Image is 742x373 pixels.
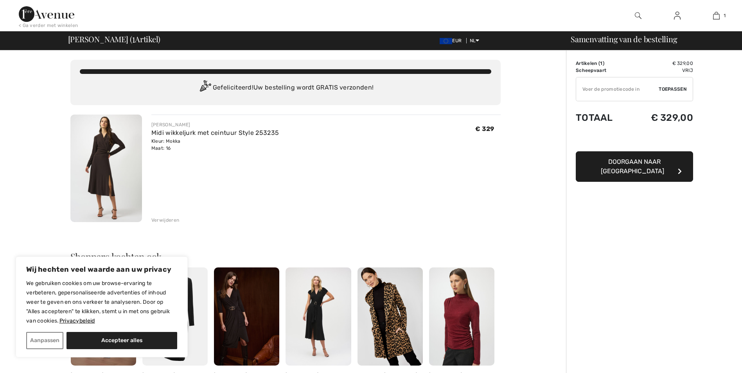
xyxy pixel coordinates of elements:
div: Wij hechten veel waarde aan uw privacy [16,256,188,357]
a: Midi wikkeljurk met ceintuur Style 253235 [151,129,279,136]
td: Totaal [576,104,631,131]
div: [PERSON_NAME] [151,121,279,128]
span: 1 [132,33,135,43]
img: Midi Wikkel Jurk Riem Stijl 223121 [214,267,279,366]
button: Aanpassen [26,332,63,349]
a: 1 [697,11,735,20]
font: Artikel) [135,34,160,44]
span: Toepassen [659,86,686,93]
div: Samenvatting van de bestelling [561,35,737,43]
img: Casual Midi Wikkeljurk Stijl 252091X [286,267,351,366]
p: We gebruiken cookies om uw browse-ervaring te verbeteren, gepersonaliseerde advertenties of inhou... [26,279,177,326]
td: Vrij [631,67,693,74]
h2: Shoppers kochten ook [70,252,501,261]
font: Artikelen ( [576,61,603,66]
img: Midi wikkeljurk met ceintuur Style 253235 [70,115,142,222]
iframe: PayPal [576,131,693,149]
font: [PERSON_NAME] ( [68,34,133,44]
span: 1 [600,61,602,66]
img: Euro [440,38,452,44]
input: Promo code [576,77,659,101]
div: Verwijderen [151,217,179,224]
td: € 329,00 [631,60,693,67]
span: € 329 [475,125,494,133]
font: Kleur: Mokka Maat: 16 [151,138,181,151]
img: Glamoureuze ruches trui met hoge hals 254162 [429,267,494,366]
button: Doorgaan naar [GEOGRAPHIC_DATA] [576,151,693,182]
p: Wij hechten veel waarde aan uw privacy [26,265,177,274]
td: € 329,00 [631,104,693,131]
font: NL [470,38,476,43]
img: 1ère Laan [19,6,74,22]
img: Mijn info [674,11,681,20]
td: Scheepvaart [576,67,631,74]
img: Zoeken op de website [635,11,641,20]
img: Mijn tas [713,11,720,20]
img: Congratulation2.svg [197,80,213,96]
a: Privacybeleid [59,317,95,325]
span: 1 [724,12,726,19]
span: EUR [440,38,465,43]
span: Doorgaan naar [GEOGRAPHIC_DATA] [601,158,664,175]
a: Sign In [668,11,687,21]
div: < Ga verder met winkelen [19,22,78,29]
td: ) [576,60,631,67]
button: Accepteer alles [66,332,177,349]
img: Luipaard Print Cardigan Stijl 253812 [358,267,423,366]
font: Gefeliciteerd! Uw bestelling wordt GRATIS verzonden! [213,84,374,91]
